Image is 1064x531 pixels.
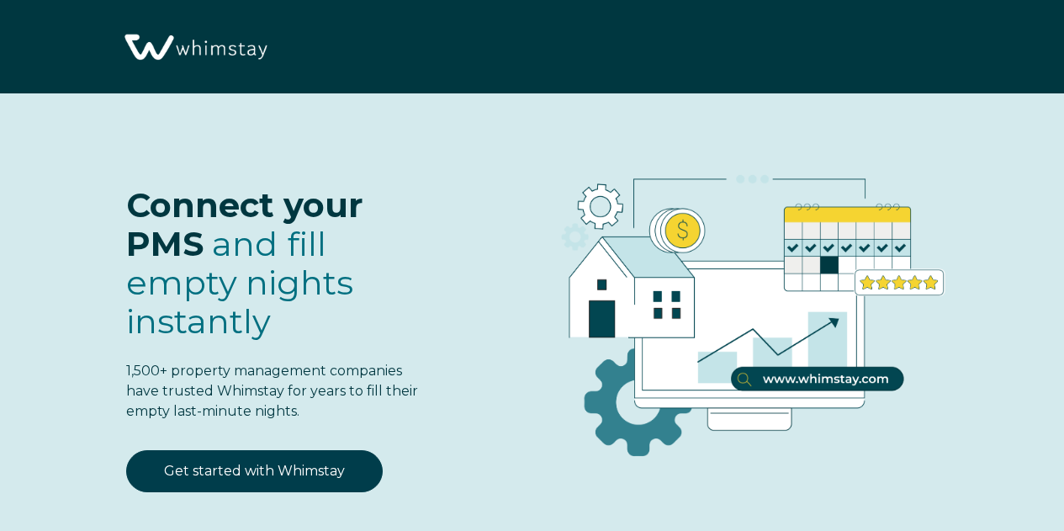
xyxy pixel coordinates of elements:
[474,127,1014,481] img: RBO Ilustrations-03
[126,184,363,264] span: Connect your PMS
[126,450,383,492] a: Get started with Whimstay
[126,223,353,342] span: and
[126,223,353,342] span: fill empty nights instantly
[118,8,272,88] img: Whimstay Logo-02 1
[126,363,418,419] span: 1,500+ property management companies have trusted Whimstay for years to fill their empty last-min...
